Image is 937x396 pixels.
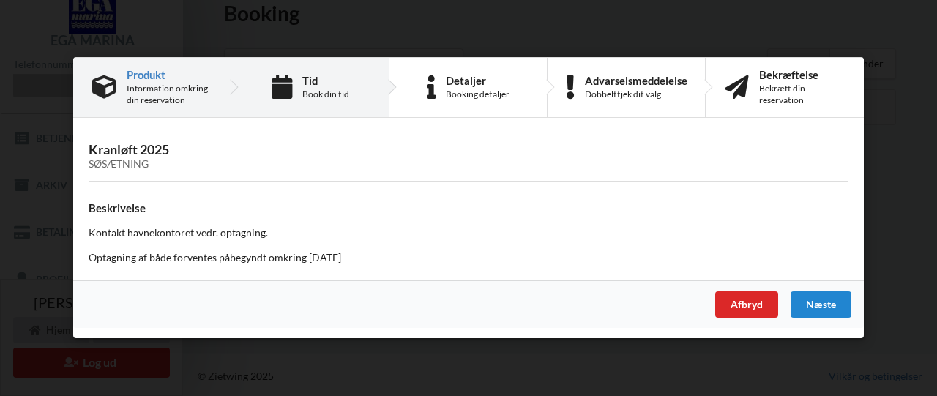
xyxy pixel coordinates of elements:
[302,75,349,86] div: Tid
[585,89,687,100] div: Dobbelttjek dit valg
[127,69,212,81] div: Produkt
[715,292,778,318] div: Afbryd
[89,226,848,241] p: Kontakt havnekontoret vedr. optagning.
[585,75,687,86] div: Advarselsmeddelelse
[302,89,349,100] div: Book din tid
[759,83,845,106] div: Bekræft din reservation
[791,292,851,318] div: Næste
[446,89,509,100] div: Booking detaljer
[446,75,509,86] div: Detaljer
[89,251,848,266] p: Optagning af både forventes påbegyndt omkring [DATE]
[89,142,848,171] h3: Kranløft 2025
[89,201,848,215] h4: Beskrivelse
[89,159,848,171] div: Søsætning
[759,69,845,81] div: Bekræftelse
[127,83,212,106] div: Information omkring din reservation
